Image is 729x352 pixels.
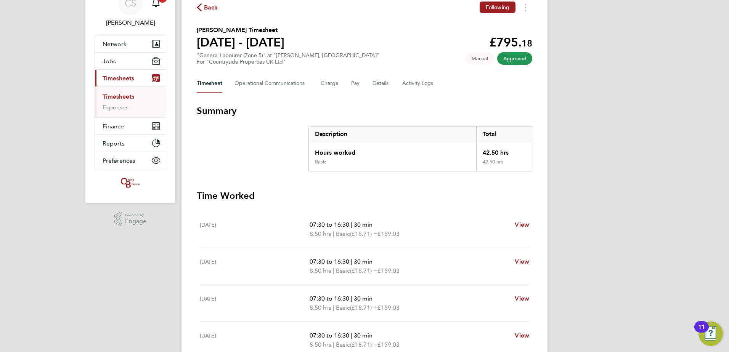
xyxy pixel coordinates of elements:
div: [DATE] [200,257,310,275]
span: Basic [336,340,350,349]
button: Charge [321,74,339,93]
span: 30 min [354,221,373,228]
span: (£18.71) = [350,304,377,311]
button: Pay [351,74,360,93]
div: Description [309,126,476,142]
span: Powered by [125,212,146,218]
span: Chloe Saffill [95,18,166,27]
a: View [515,294,529,303]
div: [DATE] [200,294,310,312]
img: oneillandbrennan-logo-retina.png [119,177,141,189]
div: "General Labourer (Zone 5)" at "[PERSON_NAME], [GEOGRAPHIC_DATA]" [197,52,379,65]
span: 07:30 to 16:30 [310,258,349,265]
span: Basic [336,229,350,238]
span: 8.50 hrs [310,230,331,237]
span: | [333,230,334,237]
span: Preferences [103,157,135,164]
span: Network [103,40,127,48]
button: Open Resource Center, 11 new notifications [698,322,723,346]
div: Basic [315,159,326,165]
div: Hours worked [309,142,476,159]
a: View [515,331,529,340]
span: | [351,295,352,302]
a: View [515,257,529,266]
span: View [515,295,529,302]
div: 42.50 hrs [476,159,532,171]
span: (£18.71) = [350,341,377,348]
button: Following [480,2,515,13]
button: Timesheet [197,74,222,93]
button: Back [197,3,218,12]
div: Timesheets [95,86,166,117]
span: Back [204,3,218,12]
button: Details [373,74,390,93]
button: Preferences [95,152,166,169]
button: Activity Logs [402,74,434,93]
span: This timesheet has been approved. [497,52,532,65]
span: | [351,332,352,339]
div: Total [476,126,532,142]
span: (£18.71) = [350,230,377,237]
span: Reports [103,140,125,147]
span: 07:30 to 16:30 [310,221,349,228]
span: View [515,332,529,339]
span: (£18.71) = [350,267,377,274]
button: Timesheets Menu [519,2,532,13]
span: Basic [336,266,350,275]
button: Network [95,35,166,52]
a: Go to home page [95,177,166,189]
a: Timesheets [103,93,134,100]
span: Finance [103,123,124,130]
a: View [515,220,529,229]
div: 42.50 hrs [476,142,532,159]
span: | [351,258,352,265]
span: View [515,221,529,228]
h1: [DATE] - [DATE] [197,35,284,50]
span: Basic [336,303,350,312]
button: Finance [95,118,166,134]
div: Summary [308,126,532,171]
span: | [333,267,334,274]
span: 8.50 hrs [310,267,331,274]
a: Expenses [103,104,128,111]
span: 07:30 to 16:30 [310,295,349,302]
span: £159.03 [377,230,400,237]
span: 8.50 hrs [310,341,331,348]
span: This timesheet was manually created. [466,52,494,65]
span: 07:30 to 16:30 [310,332,349,339]
span: 18 [522,38,532,49]
h3: Summary [197,105,532,117]
button: Reports [95,135,166,152]
a: Powered byEngage [114,212,147,226]
span: | [351,221,352,228]
button: Jobs [95,53,166,69]
span: 30 min [354,258,373,265]
span: | [333,304,334,311]
div: [DATE] [200,331,310,349]
span: £159.03 [377,267,400,274]
div: 11 [698,327,705,337]
span: Timesheets [103,75,134,82]
span: £159.03 [377,341,400,348]
span: £159.03 [377,304,400,311]
span: 30 min [354,332,373,339]
span: | [333,341,334,348]
span: Following [486,4,509,11]
span: View [515,258,529,265]
app-decimal: £795. [489,35,532,50]
h2: [PERSON_NAME] Timesheet [197,26,284,35]
span: Jobs [103,58,116,65]
span: Engage [125,218,146,225]
h3: Time Worked [197,190,532,202]
div: For "Countryside Properties UK Ltd" [197,59,379,65]
div: [DATE] [200,220,310,238]
button: Operational Communications [234,74,308,93]
button: Timesheets [95,70,166,86]
span: 8.50 hrs [310,304,331,311]
span: 30 min [354,295,373,302]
